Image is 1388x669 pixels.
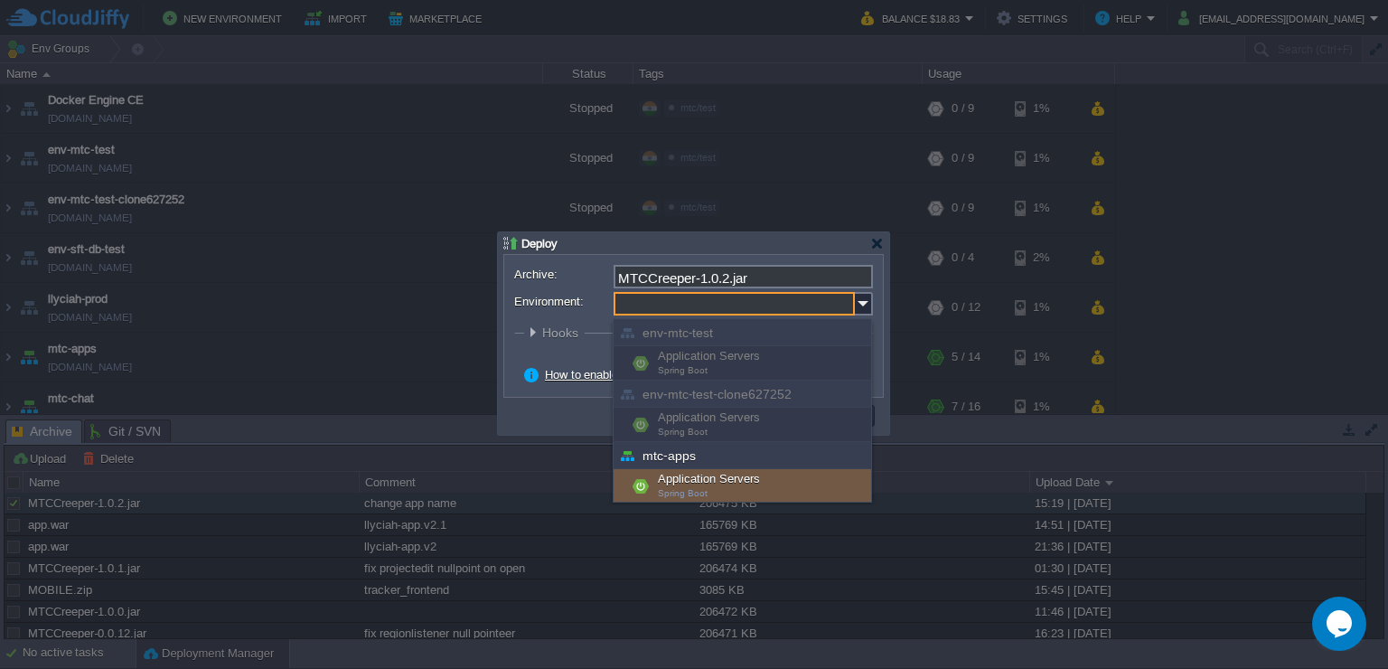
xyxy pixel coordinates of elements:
iframe: chat widget [1312,597,1370,651]
div: env-mtc-test [614,319,871,346]
div: Application Servers [614,408,871,442]
span: Spring Boot [658,488,708,498]
span: Spring Boot [658,427,708,437]
div: env-mtc-test-clone627252 [614,381,871,408]
span: Deploy [521,237,558,250]
div: mtc-apps [614,442,871,469]
div: Application Servers [614,346,871,381]
div: Application Servers [614,469,871,504]
span: Spring Boot [658,365,708,375]
label: Environment: [514,292,612,311]
label: Archive: [514,265,612,284]
span: Hooks [542,325,583,340]
a: How to enable zero-downtime deployment [545,368,762,382]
